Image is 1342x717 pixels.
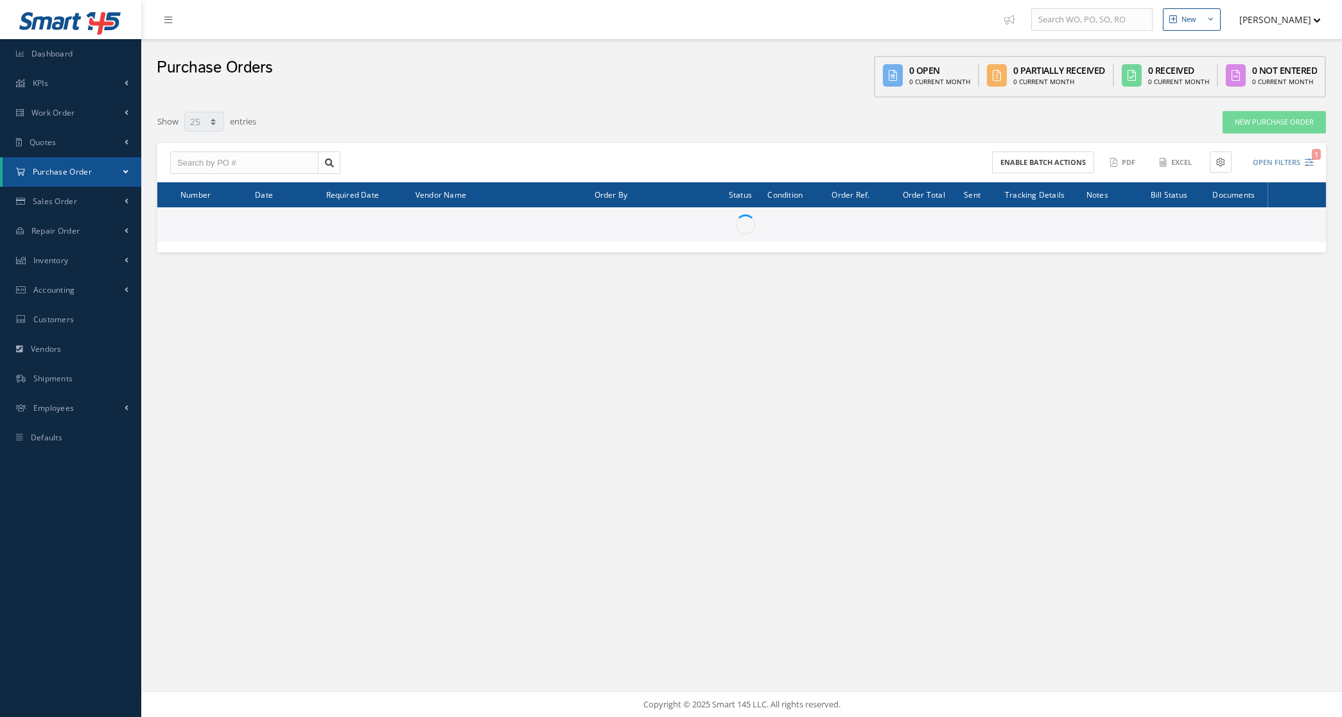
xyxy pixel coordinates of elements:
span: Date [255,188,273,200]
button: Enable batch actions [992,151,1094,174]
button: Open Filters1 [1241,152,1314,173]
button: [PERSON_NAME] [1227,7,1321,32]
div: 0 Received [1148,64,1209,77]
span: 1 [1312,149,1321,160]
span: Customers [33,314,74,325]
div: New [1181,14,1196,25]
input: Search WO, PO, SO, RO [1031,8,1153,31]
div: 0 Current Month [1252,77,1318,87]
h2: Purchase Orders [157,58,273,78]
span: Bill Status [1151,188,1187,200]
label: Show [157,110,179,128]
span: Defaults [31,432,62,443]
span: Inventory [33,255,69,266]
span: Sales Order [33,196,77,207]
span: Notes [1086,188,1108,200]
span: Tracking Details [1005,188,1065,200]
span: Repair Order [31,225,80,236]
span: Number [180,188,211,200]
span: Documents [1212,188,1255,200]
div: 0 Not Entered [1252,64,1318,77]
span: Condition [767,188,803,200]
span: Order By [595,188,628,200]
button: PDF [1104,151,1144,174]
div: 0 Current Month [909,77,970,87]
a: Purchase Order [3,157,141,187]
span: Vendors [31,343,62,354]
span: Order Ref. [832,188,869,200]
span: Purchase Order [33,166,92,177]
span: Accounting [33,284,75,295]
input: Search by PO # [170,151,318,175]
button: Excel [1153,151,1200,174]
span: Quotes [30,137,57,148]
span: Work Order [31,107,75,118]
span: Dashboard [31,48,73,59]
span: Shipments [33,373,73,384]
label: entries [230,110,256,128]
a: New Purchase Order [1223,111,1326,134]
span: Status [729,188,752,200]
div: 0 Open [909,64,970,77]
span: Required Date [326,188,379,200]
span: Sent [964,188,980,200]
div: 0 Current Month [1148,77,1209,87]
span: Vendor Name [415,188,466,200]
div: 0 Current Month [1013,77,1105,87]
span: KPIs [33,78,48,89]
div: 0 Partially Received [1013,64,1105,77]
span: Employees [33,402,74,413]
div: Copyright © 2025 Smart 145 LLC. All rights reserved. [154,698,1329,711]
button: New [1163,8,1221,31]
span: Order Total [903,188,945,200]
